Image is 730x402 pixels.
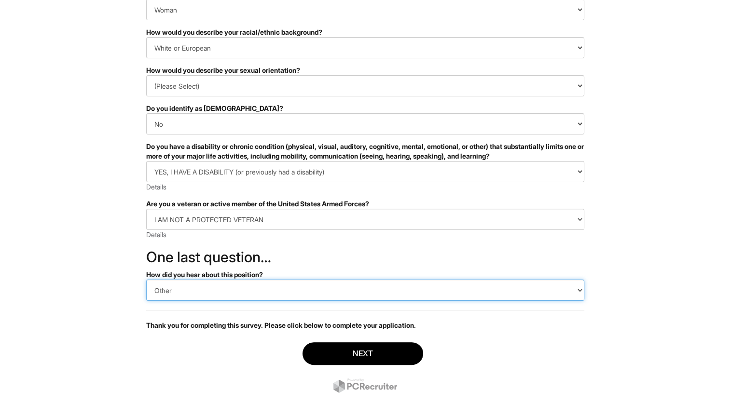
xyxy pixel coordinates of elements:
[146,183,166,191] a: Details
[146,321,584,330] p: Thank you for completing this survey. Please click below to complete your application.
[146,104,584,113] div: Do you identify as [DEMOGRAPHIC_DATA]?
[146,199,584,209] div: Are you a veteran or active member of the United States Armed Forces?
[146,75,584,96] select: How would you describe your sexual orientation?
[146,161,584,182] select: Do you have a disability or chronic condition (physical, visual, auditory, cognitive, mental, emo...
[303,342,423,365] button: Next
[146,209,584,230] select: Are you a veteran or active member of the United States Armed Forces?
[146,249,584,265] h2: One last question…
[146,142,584,161] div: Do you have a disability or chronic condition (physical, visual, auditory, cognitive, mental, emo...
[146,113,584,134] select: Do you identify as transgender?
[146,27,584,37] div: How would you describe your racial/ethnic background?
[146,37,584,58] select: How would you describe your racial/ethnic background?
[146,230,166,239] a: Details
[146,280,584,301] select: How did you hear about this position?
[146,66,584,75] div: How would you describe your sexual orientation?
[146,270,584,280] div: How did you hear about this position?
